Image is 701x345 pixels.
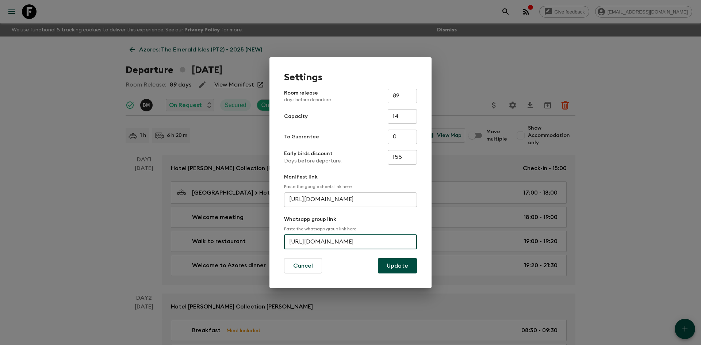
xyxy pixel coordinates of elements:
[284,157,342,165] p: Days before departure.
[284,235,417,249] input: e.g. https://chat.whatsapp.com/...
[284,184,417,189] p: Paste the google sheets link here
[378,258,417,273] button: Update
[388,150,417,165] input: e.g. 180
[284,97,331,103] p: days before departure
[388,109,417,124] input: e.g. 14
[284,216,417,223] p: Whatsapp group link
[388,89,417,103] input: e.g. 30
[284,133,319,141] p: To Guarantee
[284,72,417,83] h1: Settings
[284,89,331,103] p: Room release
[284,192,417,207] input: e.g. https://docs.google.com/spreadsheets/d/1P7Zz9v8J0vXy1Q/edit#gid=0
[388,130,417,144] input: e.g. 4
[284,150,342,157] p: Early birds discount
[284,226,417,232] p: Paste the whatsapp group link here
[284,258,322,273] button: Cancel
[284,113,308,120] p: Capacity
[284,173,417,181] p: Manifest link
